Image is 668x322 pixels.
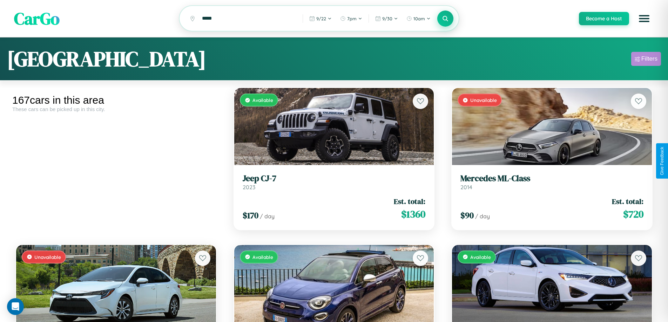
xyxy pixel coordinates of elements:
span: $ 170 [243,210,258,221]
div: Filters [641,55,657,62]
span: Available [252,97,273,103]
button: Open menu [634,9,654,28]
span: 9 / 30 [382,16,392,21]
span: Unavailable [470,97,497,103]
div: These cars can be picked up in this city. [12,106,220,112]
span: Unavailable [34,254,61,260]
button: Become a Host [579,12,629,25]
a: Mercedes ML-Class2014 [460,173,643,191]
span: 2023 [243,184,255,191]
div: Open Intercom Messenger [7,298,24,315]
span: Est. total: [612,196,643,206]
span: Est. total: [394,196,425,206]
div: 167 cars in this area [12,94,220,106]
span: 10am [413,16,425,21]
span: $ 90 [460,210,474,221]
h3: Jeep CJ-7 [243,173,426,184]
button: 9/22 [306,13,335,24]
span: $ 720 [623,207,643,221]
span: CarGo [14,7,60,30]
span: / day [475,213,490,220]
button: 9/30 [372,13,402,24]
h3: Mercedes ML-Class [460,173,643,184]
span: Available [470,254,491,260]
a: Jeep CJ-72023 [243,173,426,191]
h1: [GEOGRAPHIC_DATA] [7,44,206,73]
button: 7pm [337,13,366,24]
button: 10am [403,13,434,24]
button: Filters [631,52,661,66]
div: Give Feedback [660,147,664,175]
span: 9 / 22 [316,16,326,21]
span: $ 1360 [401,207,425,221]
span: / day [260,213,275,220]
span: 7pm [347,16,357,21]
span: Available [252,254,273,260]
span: 2014 [460,184,472,191]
